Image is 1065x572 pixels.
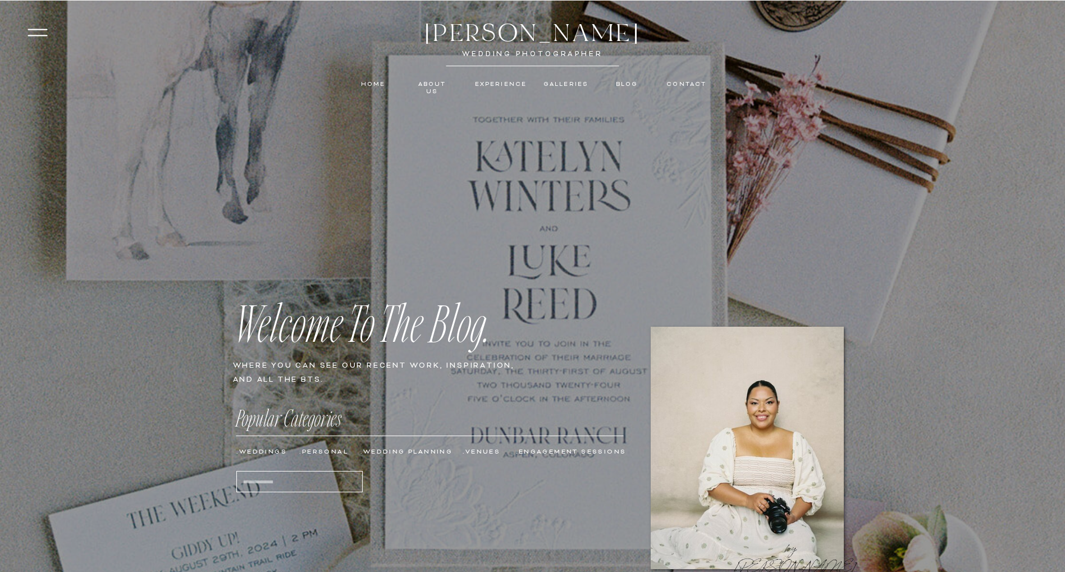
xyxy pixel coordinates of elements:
a: Galleries [543,81,588,88]
p: by [PERSON_NAME] [735,541,849,569]
h1: welcome to the blog. [233,292,602,346]
a: .wedding planning [360,448,453,460]
a: .personal [299,448,351,460]
h2: Popular categories [236,411,362,433]
h2: where you can see our recent work, inspiration, and all the bts. [233,359,520,386]
a: About us [412,81,453,88]
a: Home [361,81,386,88]
a: .weddings [236,448,290,460]
a: Experience [475,81,524,88]
a: .venues [463,448,506,460]
a: [PERSON_NAME] [419,19,647,45]
a: Blog [614,81,640,88]
a: .engagement sessions [516,448,629,460]
a: contact [666,81,708,88]
h2: wedding photographer [449,48,616,60]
